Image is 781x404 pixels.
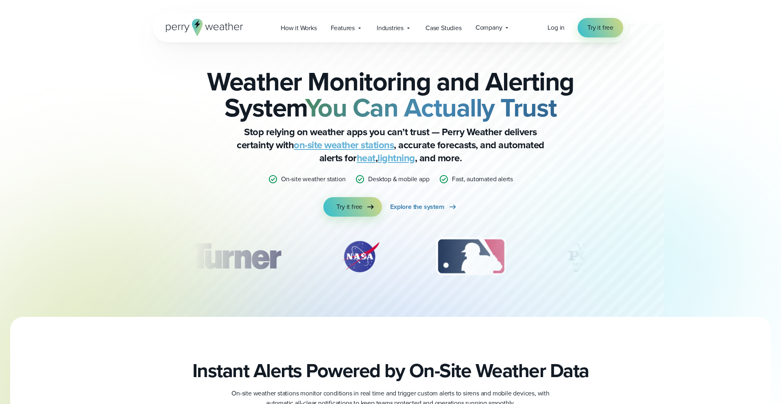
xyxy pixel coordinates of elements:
[548,23,565,32] span: Log in
[294,138,394,152] a: on-site weather stations
[336,202,362,212] span: Try it free
[305,88,557,127] strong: You Can Actually Trust
[548,23,565,33] a: Log in
[377,151,415,165] a: lightning
[578,18,623,37] a: Try it free
[553,236,618,277] img: PGA.svg
[331,23,355,33] span: Features
[452,174,513,184] p: Fast, automated alerts
[390,202,444,212] span: Explore the system
[425,23,462,33] span: Case Studies
[332,236,389,277] img: NASA.svg
[587,23,613,33] span: Try it free
[357,151,375,165] a: heat
[428,236,514,277] img: MLB.svg
[228,125,553,165] p: Stop relying on weather apps you can’t trust — Perry Weather delivers certainty with , accurate f...
[368,174,429,184] p: Desktop & mobile app
[428,236,514,277] div: 3 of 12
[194,68,587,121] h2: Weather Monitoring and Alerting System
[177,236,293,277] div: 1 of 12
[177,236,293,277] img: Turner-Construction_1.svg
[377,23,404,33] span: Industries
[192,359,589,382] h2: Instant Alerts Powered by On-Site Weather Data
[419,20,469,36] a: Case Studies
[281,23,317,33] span: How it Works
[332,236,389,277] div: 2 of 12
[274,20,324,36] a: How it Works
[553,236,618,277] div: 4 of 12
[390,197,457,217] a: Explore the system
[194,236,587,281] div: slideshow
[281,174,345,184] p: On-site weather station
[323,197,382,217] a: Try it free
[476,23,502,33] span: Company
